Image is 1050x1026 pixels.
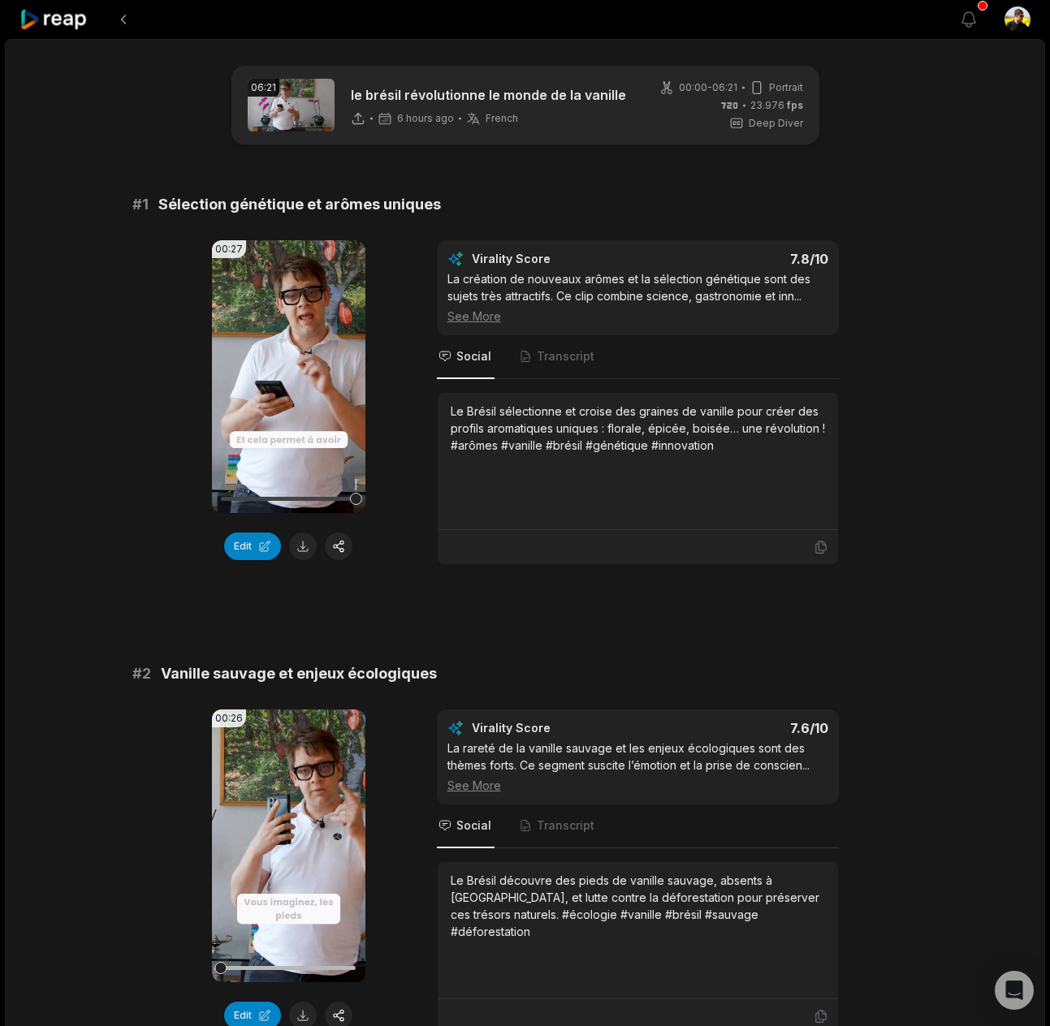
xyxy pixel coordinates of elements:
p: le brésil révolutionne le monde de la vanille [351,85,626,105]
div: Virality Score [472,251,646,267]
div: See More [447,308,828,325]
div: Open Intercom Messenger [995,971,1034,1010]
button: Edit [224,532,281,560]
video: Your browser does not support mp4 format. [212,240,365,513]
span: 00:00 - 06:21 [679,80,737,95]
div: 06:21 [248,79,279,97]
span: Transcript [537,348,594,364]
div: 7.6 /10 [654,720,828,736]
span: Transcript [537,817,594,834]
nav: Tabs [437,804,839,848]
nav: Tabs [437,335,839,379]
div: La rareté de la vanille sauvage et les enjeux écologiques sont des thèmes forts. Ce segment susci... [447,739,828,794]
span: Vanille sauvage et enjeux écologiques [161,662,437,685]
div: Virality Score [472,720,646,736]
div: Le Brésil découvre des pieds de vanille sauvage, absents à [GEOGRAPHIC_DATA], et lutte contre la ... [451,872,825,940]
div: La création de nouveaux arômes et la sélection génétique sont des sujets très attractifs. Ce clip... [447,270,828,325]
span: Social [456,817,491,834]
video: Your browser does not support mp4 format. [212,709,365,982]
span: Sélection génétique et arômes uniques [158,193,441,216]
span: # 1 [132,193,149,216]
span: fps [787,99,803,111]
div: 7.8 /10 [654,251,828,267]
span: Portrait [769,80,803,95]
span: # 2 [132,662,151,685]
div: Le Brésil sélectionne et croise des graines de vanille pour créer des profils aromatiques uniques... [451,403,825,454]
span: 23.976 [750,98,803,113]
span: Social [456,348,491,364]
div: See More [447,777,828,794]
span: 6 hours ago [397,112,454,125]
span: French [486,112,518,125]
span: Deep Diver [749,116,803,131]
